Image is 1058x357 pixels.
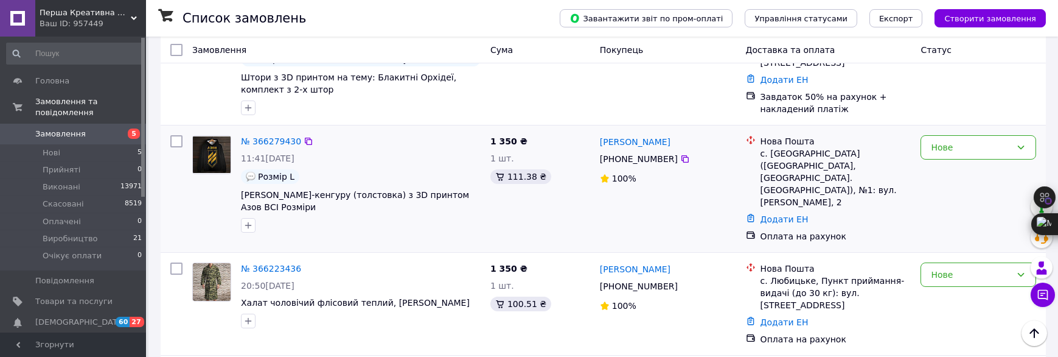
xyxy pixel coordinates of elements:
span: Виконані [43,182,80,193]
span: Статус [921,45,952,55]
span: Управління статусами [754,14,847,23]
button: Експорт [869,9,923,27]
span: 8519 [125,199,142,210]
button: Управління статусами [745,9,857,27]
div: Ваш ID: 957449 [40,18,146,29]
span: 1 шт. [490,154,514,163]
h1: Список замовлень [183,11,306,26]
button: Створити замовлення [934,9,1046,27]
span: 13971 [120,182,142,193]
a: Халат чоловічий флісовий теплий, [PERSON_NAME] [241,298,470,308]
span: 1 350 ₴ [490,136,527,146]
span: Нові [43,147,60,158]
div: Нова Пошта [760,263,911,275]
span: 1 350 ₴ [490,264,527,274]
div: 111.38 ₴ [490,169,551,184]
span: [PHONE_NUMBER] [600,281,678,291]
a: Додати ЕН [760,75,809,85]
span: Замовлення [192,45,246,55]
span: Головна [35,76,69,87]
span: Завантажити звіт по пром-оплаті [569,13,723,24]
a: Фото товару [192,135,231,174]
span: 11:41[DATE] [241,154,294,163]
span: Товари та послуги [35,296,113,307]
span: Прийняті [43,164,80,175]
span: Розмір L [258,172,294,182]
button: Завантажити звіт по пром-оплаті [560,9,733,27]
span: 0 [137,250,142,261]
div: Оплата на рахунок [760,333,911,345]
div: с. [GEOGRAPHIC_DATA] ([GEOGRAPHIC_DATA], [GEOGRAPHIC_DATA]. [GEOGRAPHIC_DATA]), №1: вул. [PERSON_... [760,147,911,208]
a: Штори з 3D принтом на тему: Блакитні Орхідеї, комплект з 2-х штор [241,72,456,94]
a: [PERSON_NAME] [600,263,670,275]
span: Скасовані [43,199,84,210]
span: 27 [130,317,144,327]
span: Експорт [879,14,913,23]
a: № 366279430 [241,136,301,146]
span: Оплачені [43,216,81,227]
span: Очікує оплати [43,250,102,261]
span: Замовлення [35,129,86,140]
div: Оплата на рахунок [760,230,911,242]
button: Наверх [1021,320,1047,346]
a: [PERSON_NAME]-кенгуру (толстовка) з 3D принтом Азов ВСІ Розміри [241,190,469,212]
a: № 366223436 [241,264,301,274]
div: Нова Пошта [760,135,911,147]
span: 0 [137,164,142,175]
a: [PERSON_NAME] [600,136,670,148]
div: Нове [931,268,1011,281]
span: Cума [490,45,513,55]
img: :speech_balloon: [246,172,256,182]
span: [DEMOGRAPHIC_DATA] [35,317,125,328]
span: [PHONE_NUMBER] [600,154,678,164]
a: Фото товару [192,263,231,302]
a: Додати ЕН [760,214,809,224]
span: 1 шт. [490,281,514,291]
span: 5 [128,129,140,139]
div: Завдаток 50% на рахунок + накладений платіж [760,91,911,115]
span: Повідомлення [35,275,94,286]
span: Покупець [600,45,643,55]
img: Фото товару [193,136,231,173]
span: Замовлення та повідомлення [35,96,146,118]
span: 100% [612,301,636,311]
a: Додати ЕН [760,317,809,327]
div: с. Любицьке, Пункт приймання-видачі (до 30 кг): вул. [STREET_ADDRESS] [760,275,911,311]
span: 0 [137,216,142,227]
button: Чат з покупцем [1031,283,1055,307]
span: 5 [137,147,142,158]
span: 21 [133,233,142,244]
span: 20:50[DATE] [241,281,294,291]
input: Пошук [6,43,143,65]
span: Перша Креативна Мануфактура PERFECTUS - Виробництво одягу і декору з 3D принтами на замовлення [40,7,131,18]
span: 100% [612,174,636,183]
a: Створити замовлення [922,13,1046,23]
div: Нове [931,141,1011,154]
span: Створити замовлення [944,14,1036,23]
img: Фото товару [193,263,231,300]
div: 100.51 ₴ [490,297,551,311]
span: 60 [116,317,130,327]
span: Доставка та оплата [746,45,835,55]
span: Виробництво [43,233,98,244]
